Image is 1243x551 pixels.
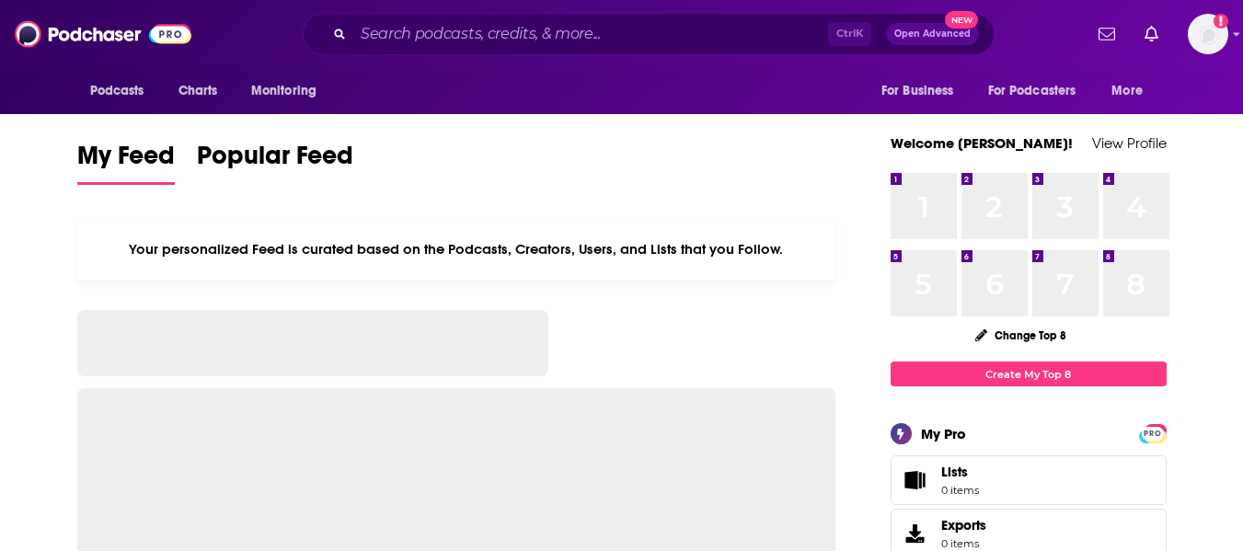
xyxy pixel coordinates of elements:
a: View Profile [1092,134,1167,152]
a: PRO [1142,426,1164,440]
a: Create My Top 8 [891,362,1167,386]
div: Your personalized Feed is curated based on the Podcasts, Creators, Users, and Lists that you Follow. [77,218,836,281]
a: Welcome [PERSON_NAME]! [891,134,1073,152]
span: Lists [941,464,979,480]
span: Podcasts [90,78,144,104]
button: Show profile menu [1188,14,1228,54]
button: open menu [976,74,1103,109]
button: open menu [77,74,168,109]
button: open menu [1099,74,1166,109]
span: Charts [178,78,218,104]
span: Popular Feed [197,140,353,182]
button: Change Top 8 [964,324,1078,347]
input: Search podcasts, credits, & more... [353,19,828,49]
span: Lists [897,467,934,493]
a: Charts [167,74,229,109]
a: My Feed [77,140,175,185]
span: More [1111,78,1143,104]
div: Search podcasts, credits, & more... [303,13,995,55]
button: open menu [238,74,340,109]
span: Monitoring [251,78,317,104]
a: Lists [891,455,1167,505]
img: User Profile [1188,14,1228,54]
span: PRO [1142,427,1164,441]
span: Logged in as angelabellBL2024 [1188,14,1228,54]
span: 0 items [941,484,979,497]
a: Show notifications dropdown [1137,18,1166,50]
span: Ctrl K [828,22,871,46]
button: Open AdvancedNew [886,23,979,45]
span: New [945,11,978,29]
a: Popular Feed [197,140,353,185]
button: open menu [869,74,977,109]
span: For Podcasters [988,78,1076,104]
span: For Business [881,78,954,104]
a: Show notifications dropdown [1091,18,1122,50]
img: Podchaser - Follow, Share and Rate Podcasts [15,17,191,52]
span: Open Advanced [894,29,971,39]
span: Exports [941,517,986,534]
svg: Add a profile image [1214,14,1228,29]
div: My Pro [921,425,966,442]
span: 0 items [941,537,986,550]
span: Exports [897,521,934,546]
span: My Feed [77,140,175,182]
span: Lists [941,464,968,480]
